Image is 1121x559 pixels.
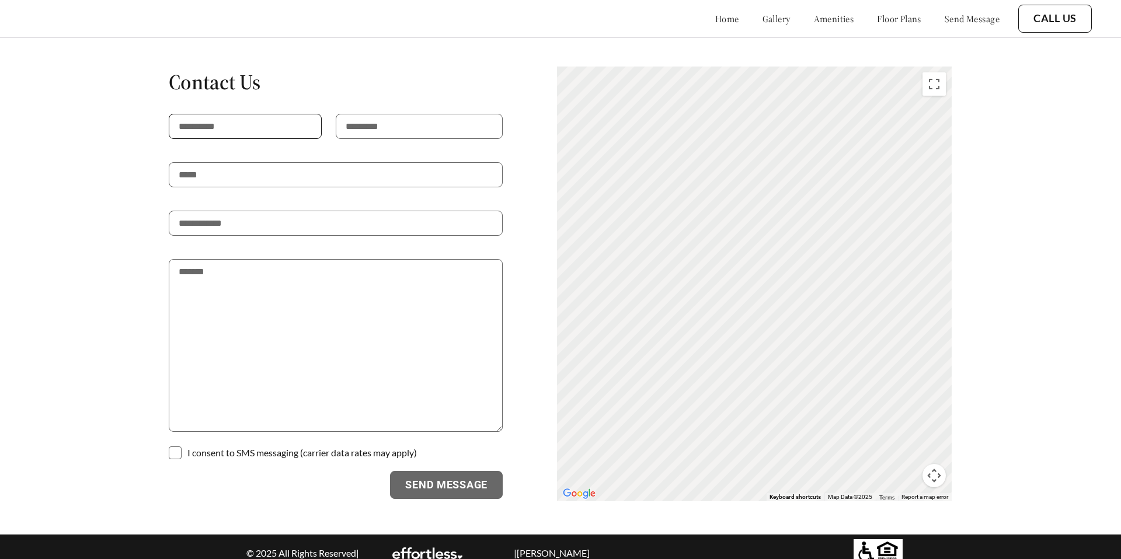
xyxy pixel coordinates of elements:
[489,547,614,558] p: | [PERSON_NAME]
[560,486,598,501] a: Open this area in Google Maps (opens a new window)
[945,13,1000,25] a: send message
[770,493,821,501] button: Keyboard shortcuts
[392,547,462,559] img: EA Logo
[390,471,503,499] button: Send Message
[1033,12,1077,25] a: Call Us
[560,486,598,501] img: Google
[828,494,872,500] span: Map Data ©2025
[1018,5,1092,33] button: Call Us
[241,547,365,558] p: © 2025 All Rights Reserved |
[877,13,921,25] a: floor plans
[814,13,854,25] a: amenities
[901,494,948,500] a: Report a map error
[169,69,503,95] h1: Contact Us
[715,13,739,25] a: home
[763,13,791,25] a: gallery
[922,464,946,487] button: Map camera controls
[879,494,894,501] a: Terms (opens in new tab)
[922,72,946,96] button: Toggle fullscreen view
